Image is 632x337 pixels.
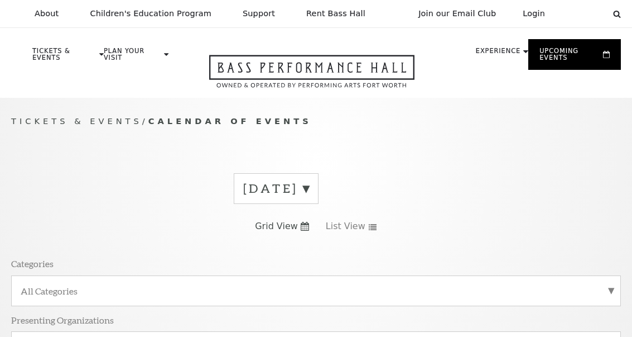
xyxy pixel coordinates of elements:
span: Calendar of Events [148,116,312,126]
p: Children's Education Program [90,9,211,18]
p: Tickets & Events [32,48,97,67]
p: Experience [476,48,520,60]
span: Grid View [255,220,298,232]
p: / [11,115,621,129]
p: Plan Your Visit [104,48,162,67]
span: List View [326,220,365,232]
p: Upcoming Events [539,48,600,67]
label: [DATE] [243,180,309,197]
p: Presenting Organizations [11,314,114,326]
span: Tickets & Events [11,116,142,126]
label: All Categories [21,285,611,297]
select: Select: [563,8,602,19]
p: Categories [11,258,54,269]
p: Rent Bass Hall [306,9,365,18]
p: About [35,9,59,18]
p: Support [243,9,275,18]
